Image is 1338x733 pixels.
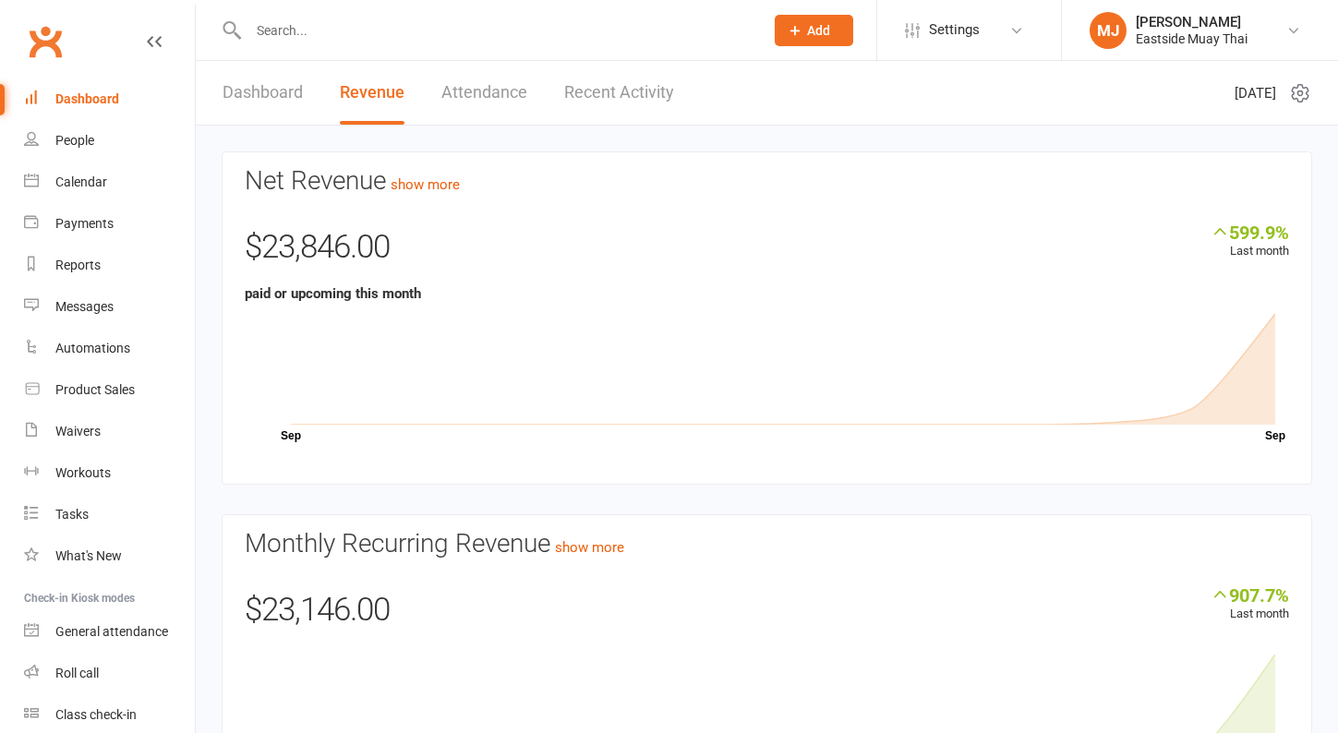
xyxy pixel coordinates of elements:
div: 599.9% [1211,222,1289,242]
div: Tasks [55,507,89,522]
div: What's New [55,548,122,563]
div: People [55,133,94,148]
a: What's New [24,535,195,577]
div: Calendar [55,174,107,189]
a: Attendance [441,61,527,125]
div: Dashboard [55,91,119,106]
div: Workouts [55,465,111,480]
div: Payments [55,216,114,231]
a: show more [391,176,460,193]
a: Waivers [24,411,195,452]
div: Product Sales [55,382,135,397]
div: Last month [1211,584,1289,624]
span: Add [807,23,830,38]
a: Clubworx [22,18,68,65]
div: Eastside Muay Thai [1136,30,1248,47]
span: [DATE] [1235,82,1276,104]
a: People [24,120,195,162]
a: Product Sales [24,369,195,411]
a: show more [555,539,624,556]
div: General attendance [55,624,168,639]
a: Messages [24,286,195,328]
div: Roll call [55,666,99,680]
div: Class check-in [55,707,137,722]
span: Settings [929,9,980,51]
div: [PERSON_NAME] [1136,14,1248,30]
a: Recent Activity [564,61,674,125]
strong: paid or upcoming this month [245,285,421,302]
button: Add [775,15,853,46]
div: Last month [1211,222,1289,261]
a: Automations [24,328,195,369]
div: Messages [55,299,114,314]
a: Workouts [24,452,195,494]
a: Calendar [24,162,195,203]
h3: Net Revenue [245,167,1289,196]
div: 907.7% [1211,584,1289,605]
div: MJ [1090,12,1127,49]
a: Reports [24,245,195,286]
h3: Monthly Recurring Revenue [245,530,1289,559]
a: Dashboard [24,78,195,120]
a: Roll call [24,653,195,694]
div: $23,846.00 [245,222,1289,282]
div: Reports [55,258,101,272]
a: Dashboard [223,61,303,125]
div: $23,146.00 [245,584,1289,645]
div: Automations [55,341,130,355]
a: General attendance kiosk mode [24,611,195,653]
input: Search... [243,18,751,43]
a: Payments [24,203,195,245]
div: Waivers [55,424,101,439]
a: Revenue [340,61,404,125]
a: Tasks [24,494,195,535]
